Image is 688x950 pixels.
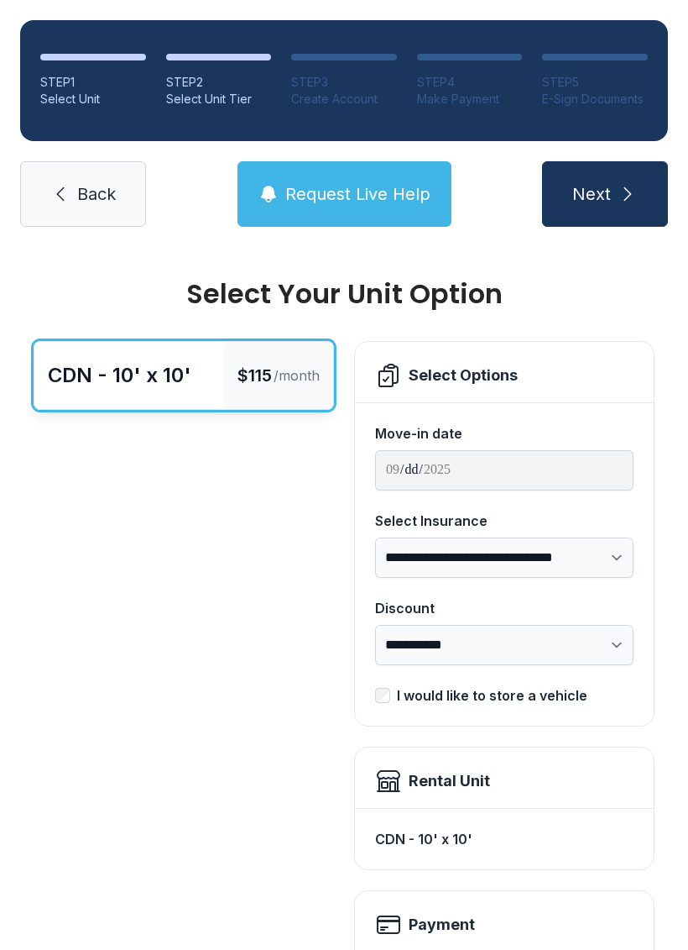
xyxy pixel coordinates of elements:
input: Move-in date [375,450,633,491]
div: I would like to store a vehicle [397,685,587,706]
div: Select Unit [40,91,146,108]
div: Select Insurance [375,511,633,531]
div: Move-in date [375,423,633,444]
select: Discount [375,625,633,665]
div: STEP 3 [291,74,397,91]
span: Back [77,182,116,206]
div: Select Options [409,364,518,387]
span: /month [274,365,320,386]
div: Make Payment [417,91,523,108]
span: Next [572,182,611,206]
div: Rental Unit [409,769,490,793]
div: STEP 5 [542,74,648,91]
div: Discount [375,598,633,618]
select: Select Insurance [375,538,633,578]
span: Request Live Help [285,182,430,206]
div: Select Unit Tier [166,91,272,108]
div: CDN - 10' x 10' [375,822,633,856]
h2: Payment [409,913,475,937]
div: Select Your Unit Option [34,281,654,307]
div: E-Sign Documents [542,91,648,108]
div: STEP 4 [417,74,523,91]
div: CDN - 10' x 10' [48,362,191,389]
span: $115 [237,364,272,387]
div: STEP 1 [40,74,146,91]
div: STEP 2 [166,74,272,91]
div: Create Account [291,91,397,108]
